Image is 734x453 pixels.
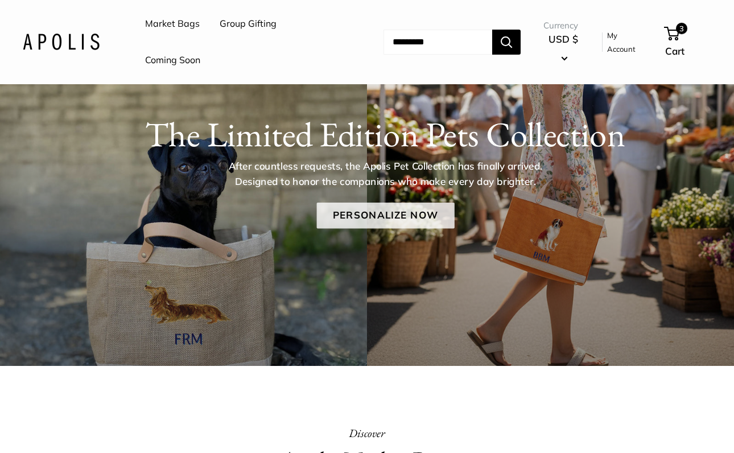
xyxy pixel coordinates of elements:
a: Market Bags [145,15,200,32]
span: Cart [665,45,684,57]
input: Search... [384,30,492,55]
img: Apolis [23,34,100,50]
p: Discover [195,423,539,443]
a: 3 Cart [665,24,711,60]
a: My Account [607,28,645,56]
button: USD $ [543,30,583,67]
a: Coming Soon [145,52,200,69]
a: Group Gifting [220,15,277,32]
a: Personalize Now [316,203,454,229]
p: After countless requests, the Apolis Pet Collection has finally arrived. Designed to honor the co... [210,159,562,189]
span: 3 [676,23,687,34]
span: USD $ [549,33,578,45]
button: Search [492,30,521,55]
span: Currency [543,18,583,34]
h1: The Limited Edition Pets Collection [59,114,713,155]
